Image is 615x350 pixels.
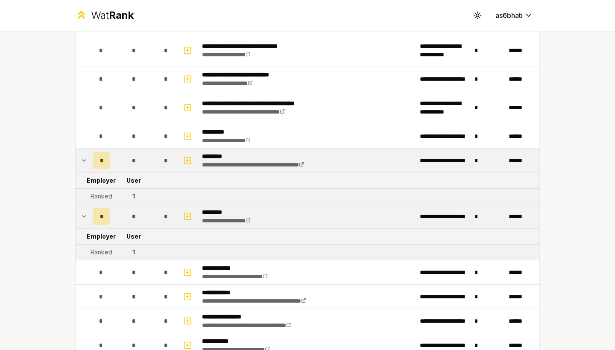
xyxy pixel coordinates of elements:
td: User [113,229,154,244]
div: Wat [91,9,134,22]
span: as6bhati [495,10,523,20]
a: WatRank [75,9,134,22]
div: Ranked [91,192,112,201]
div: 1 [132,192,135,201]
td: Employer [89,229,113,244]
td: Employer [89,173,113,188]
span: Rank [109,9,134,21]
button: as6bhati [489,8,540,23]
div: 1 [132,248,135,257]
td: User [113,173,154,188]
div: Ranked [91,248,112,257]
